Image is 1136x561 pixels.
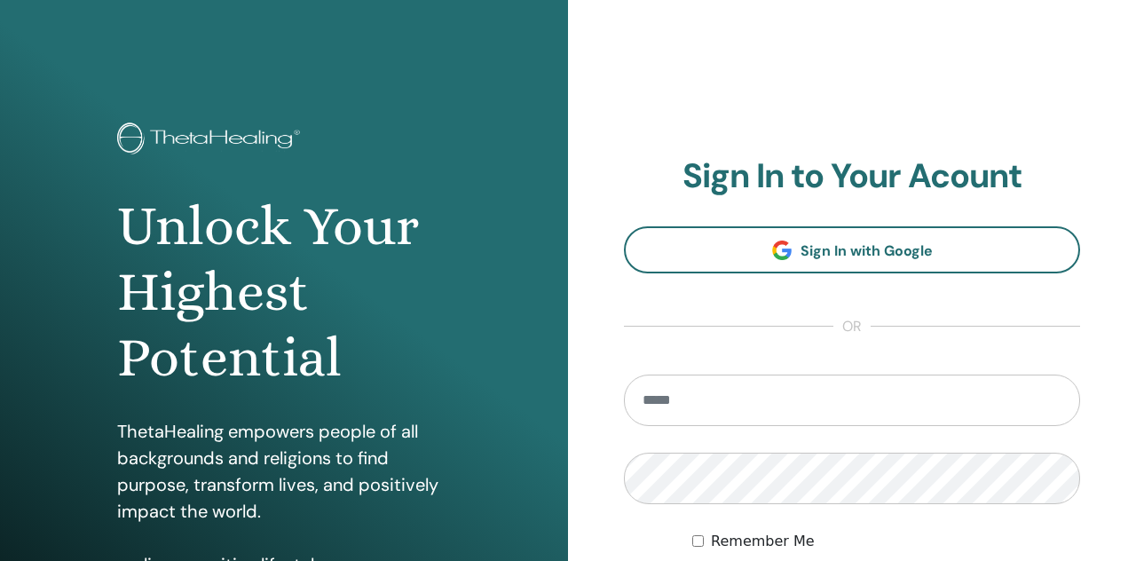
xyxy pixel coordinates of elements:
[801,241,933,260] span: Sign In with Google
[117,194,452,391] h1: Unlock Your Highest Potential
[692,531,1080,552] div: Keep me authenticated indefinitely or until I manually logout
[833,316,871,337] span: or
[711,531,815,552] label: Remember Me
[117,418,452,525] p: ThetaHealing empowers people of all backgrounds and religions to find purpose, transform lives, a...
[624,156,1080,197] h2: Sign In to Your Acount
[624,226,1080,273] a: Sign In with Google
